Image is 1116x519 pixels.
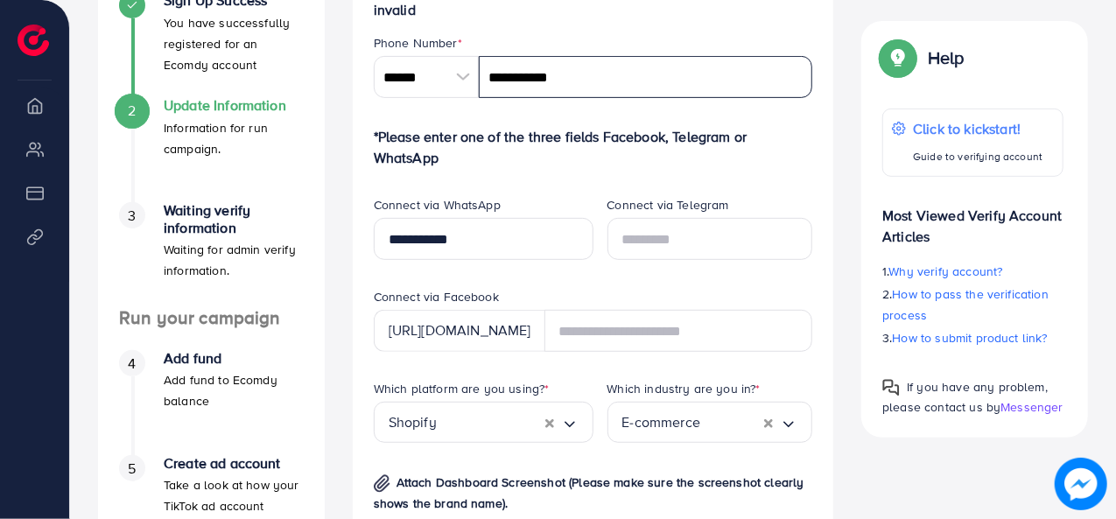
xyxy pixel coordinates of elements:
[374,310,545,352] div: [URL][DOMAIN_NAME]
[164,117,304,159] p: Information for run campaign.
[764,412,773,432] button: Clear Selected
[545,412,554,432] button: Clear Selected
[1055,458,1107,510] img: image
[607,402,813,443] div: Search for option
[882,261,1063,282] p: 1.
[374,474,390,493] img: img
[128,101,136,121] span: 2
[164,12,304,75] p: You have successfully registered for an Ecomdy account
[374,380,550,397] label: Which platform are you using?
[128,354,136,374] span: 4
[164,350,304,367] h4: Add fund
[913,118,1042,139] p: Click to kickstart!
[374,34,462,52] label: Phone Number
[882,191,1063,247] p: Most Viewed Verify Account Articles
[893,329,1048,347] span: How to submit product link?
[164,202,304,235] h4: Waiting verify information
[164,455,304,472] h4: Create ad account
[700,409,764,436] input: Search for option
[374,126,813,168] p: *Please enter one of the three fields Facebook, Telegram or WhatsApp
[374,402,593,443] div: Search for option
[374,288,499,305] label: Connect via Facebook
[389,409,437,436] span: Shopify
[607,196,729,214] label: Connect via Telegram
[882,378,1048,416] span: If you have any problem, please contact us by
[164,97,304,114] h4: Update Information
[374,473,804,512] span: Attach Dashboard Screenshot (Please make sure the screenshot clearly shows the brand name).
[882,42,914,74] img: Popup guide
[882,327,1063,348] p: 3.
[98,202,325,307] li: Waiting verify information
[622,409,701,436] span: E-commerce
[913,146,1042,167] p: Guide to verifying account
[128,459,136,479] span: 5
[18,25,49,56] img: logo
[164,369,304,411] p: Add fund to Ecomdy balance
[928,47,965,68] p: Help
[889,263,1003,280] span: Why verify account?
[98,350,325,455] li: Add fund
[128,206,136,226] span: 3
[164,239,304,281] p: Waiting for admin verify information.
[374,196,501,214] label: Connect via WhatsApp
[437,409,545,436] input: Search for option
[98,307,325,329] h4: Run your campaign
[1000,398,1063,416] span: Messenger
[882,284,1063,326] p: 2.
[98,97,325,202] li: Update Information
[882,285,1049,324] span: How to pass the verification process
[882,379,900,396] img: Popup guide
[607,380,761,397] label: Which industry are you in?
